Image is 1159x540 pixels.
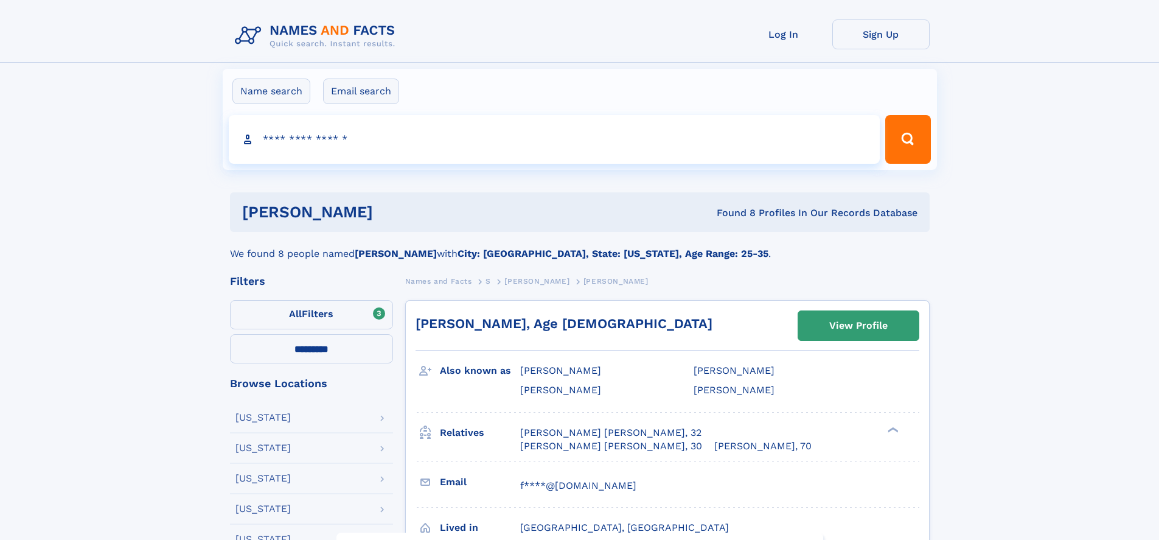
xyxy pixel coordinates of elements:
[694,384,774,396] span: [PERSON_NAME]
[520,365,601,376] span: [PERSON_NAME]
[440,423,520,443] h3: Relatives
[355,248,437,259] b: [PERSON_NAME]
[504,273,569,289] a: [PERSON_NAME]
[520,522,729,533] span: [GEOGRAPHIC_DATA], [GEOGRAPHIC_DATA]
[486,277,491,286] span: S
[440,517,520,538] h3: Lived in
[458,248,768,259] b: City: [GEOGRAPHIC_DATA], State: [US_STATE], Age Range: 25-35
[694,365,774,376] span: [PERSON_NAME]
[235,474,291,483] div: [US_STATE]
[440,472,520,493] h3: Email
[230,276,393,287] div: Filters
[229,115,880,164] input: search input
[230,378,393,389] div: Browse Locations
[885,115,930,164] button: Search Button
[235,413,291,423] div: [US_STATE]
[230,300,393,329] label: Filters
[520,426,701,440] a: [PERSON_NAME] [PERSON_NAME], 32
[798,311,919,340] a: View Profile
[885,426,899,433] div: ❯
[230,19,405,52] img: Logo Names and Facts
[520,384,601,396] span: [PERSON_NAME]
[235,443,291,453] div: [US_STATE]
[583,277,649,286] span: [PERSON_NAME]
[440,360,520,381] h3: Also known as
[230,232,930,261] div: We found 8 people named with .
[323,79,399,104] label: Email search
[545,206,917,220] div: Found 8 Profiles In Our Records Database
[242,205,545,220] h1: [PERSON_NAME]
[235,504,291,514] div: [US_STATE]
[714,440,812,453] a: [PERSON_NAME], 70
[504,277,569,286] span: [PERSON_NAME]
[405,273,472,289] a: Names and Facts
[829,312,888,340] div: View Profile
[832,19,930,49] a: Sign Up
[486,273,491,289] a: S
[520,440,702,453] a: [PERSON_NAME] [PERSON_NAME], 30
[289,308,302,320] span: All
[735,19,832,49] a: Log In
[416,316,712,331] a: [PERSON_NAME], Age [DEMOGRAPHIC_DATA]
[232,79,310,104] label: Name search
